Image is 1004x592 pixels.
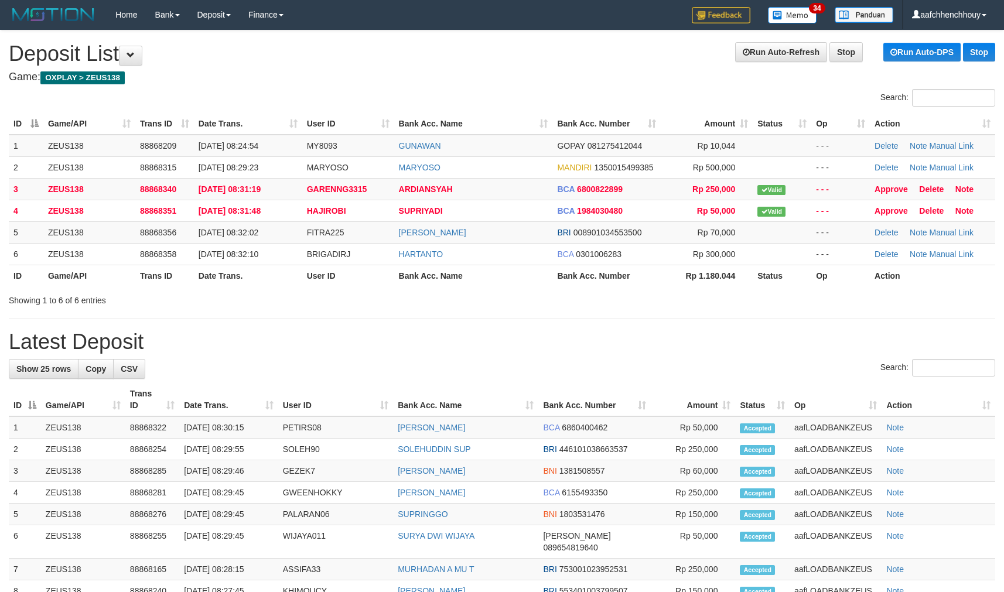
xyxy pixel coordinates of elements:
th: Action: activate to sort column ascending [882,383,995,416]
th: Status [753,265,811,286]
input: Search: [912,359,995,377]
td: 3 [9,178,43,200]
a: [PERSON_NAME] [398,423,465,432]
span: [DATE] 08:29:23 [199,163,258,172]
th: Amount: activate to sort column ascending [661,113,753,135]
td: 6 [9,243,43,265]
td: 6 [9,525,41,559]
a: Approve [875,184,908,194]
span: Rp 250,000 [692,184,735,194]
img: Feedback.jpg [692,7,750,23]
th: Trans ID: activate to sort column ascending [125,383,179,416]
span: BRIGADIRJ [307,249,351,259]
span: MANDIRI [557,163,592,172]
th: Op [811,265,870,286]
span: Copy 6155493350 to clipboard [562,488,607,497]
td: 3 [9,460,41,482]
span: Copy 1803531476 to clipboard [559,509,605,519]
td: Rp 50,000 [651,525,735,559]
a: Manual Link [930,249,974,259]
th: Op: activate to sort column ascending [811,113,870,135]
span: MARYOSO [307,163,349,172]
a: HARTANTO [399,249,443,259]
th: Rp 1.180.044 [661,265,753,286]
a: Manual Link [930,163,974,172]
span: BNI [543,466,556,475]
td: 5 [9,221,43,243]
a: Note [886,444,904,454]
a: Approve [875,206,908,215]
span: BCA [557,184,575,194]
td: 88868322 [125,416,179,439]
th: ID: activate to sort column descending [9,113,43,135]
td: 88868276 [125,504,179,525]
img: panduan.png [835,7,893,23]
span: [DATE] 08:31:48 [199,206,261,215]
th: Game/API [43,265,135,286]
a: SUPRIYADI [399,206,443,215]
span: 88868315 [140,163,176,172]
th: Bank Acc. Name: activate to sort column ascending [393,383,538,416]
td: 5 [9,504,41,525]
span: HAJIROBI [307,206,346,215]
td: - - - [811,200,870,221]
a: Delete [919,206,944,215]
span: GARENNG3315 [307,184,367,194]
td: - - - [811,156,870,178]
th: Action: activate to sort column ascending [870,113,995,135]
h4: Game: [9,71,995,83]
td: ZEUS138 [43,156,135,178]
span: GOPAY [557,141,585,150]
span: 88868351 [140,206,176,215]
span: [DATE] 08:24:54 [199,141,258,150]
td: 88868255 [125,525,179,559]
th: Bank Acc. Number: activate to sort column ascending [552,113,661,135]
td: [DATE] 08:29:55 [179,439,278,460]
td: aafLOADBANKZEUS [790,439,882,460]
td: Rp 150,000 [651,504,735,525]
td: ZEUS138 [43,135,135,157]
th: Bank Acc. Name: activate to sort column ascending [394,113,553,135]
span: Copy 1350015499385 to clipboard [594,163,653,172]
td: PETIRS08 [278,416,393,439]
td: GEZEK7 [278,460,393,482]
span: Copy 446101038663537 to clipboard [559,444,628,454]
th: Op: activate to sort column ascending [790,383,882,416]
a: Note [886,466,904,475]
td: aafLOADBANKZEUS [790,504,882,525]
span: Copy 0301006283 to clipboard [576,249,621,259]
span: Rp 300,000 [693,249,735,259]
td: ZEUS138 [43,243,135,265]
span: Copy 081275412044 to clipboard [588,141,642,150]
td: WIJAYA011 [278,525,393,559]
a: Delete [875,228,898,237]
td: [DATE] 08:29:45 [179,504,278,525]
th: Date Trans.: activate to sort column ascending [194,113,302,135]
th: Game/API: activate to sort column ascending [43,113,135,135]
span: [DATE] 08:32:10 [199,249,258,259]
span: CSV [121,364,138,374]
a: Run Auto-Refresh [735,42,827,62]
a: Note [886,423,904,432]
a: [PERSON_NAME] [398,488,465,497]
td: ZEUS138 [43,178,135,200]
td: [DATE] 08:29:45 [179,525,278,559]
th: Date Trans. [194,265,302,286]
span: OXPLAY > ZEUS138 [40,71,125,84]
a: Note [910,249,927,259]
span: Copy 089654819640 to clipboard [543,543,597,552]
td: 1 [9,135,43,157]
td: 4 [9,482,41,504]
span: 88868209 [140,141,176,150]
td: 7 [9,559,41,580]
span: Rp 70,000 [698,228,736,237]
span: 34 [809,3,825,13]
span: Accepted [740,488,775,498]
a: Delete [919,184,944,194]
span: Copy 753001023952531 to clipboard [559,564,628,574]
span: Copy 6800822899 to clipboard [577,184,623,194]
span: [PERSON_NAME] [543,531,610,540]
a: Manual Link [930,228,974,237]
td: Rp 250,000 [651,482,735,504]
div: Showing 1 to 6 of 6 entries [9,290,409,306]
